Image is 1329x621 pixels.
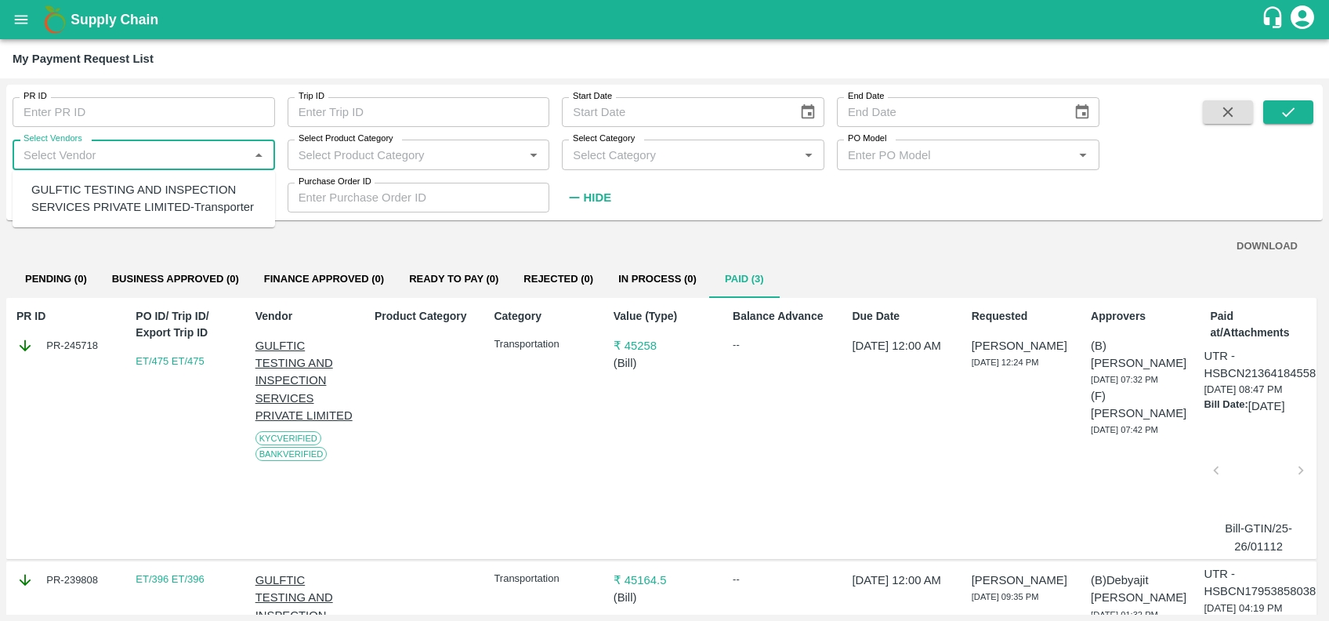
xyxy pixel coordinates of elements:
[614,308,715,325] p: Value (Type)
[136,573,204,585] a: ET/396 ET/396
[24,133,82,145] label: Select Vendors
[1067,97,1097,127] button: Choose date
[733,308,835,325] p: Balance Advance
[848,133,887,145] label: PO Model
[255,447,328,461] span: Bank Verified
[13,49,154,69] div: My Payment Request List
[248,144,269,165] button: Close
[1091,337,1193,372] p: (B) [PERSON_NAME]
[136,308,237,341] p: PO ID/ Trip ID/ Export Trip ID
[1091,610,1158,619] span: [DATE] 01:32 PM
[848,90,884,103] label: End Date
[573,90,612,103] label: Start Date
[252,260,397,298] button: Finance Approved (0)
[852,572,954,589] p: [DATE] 12:00 AM
[614,337,715,354] p: ₹ 45258
[1210,308,1312,341] p: Paid at/Attachments
[255,308,357,325] p: Vendor
[709,260,780,298] button: Paid (3)
[842,144,1069,165] input: Enter PO Model
[1091,572,1193,607] p: (B) Debyajit [PERSON_NAME]
[16,572,118,589] div: PR-239808
[1091,375,1158,384] span: [DATE] 07:32 PM
[1091,308,1193,325] p: Approvers
[573,133,635,145] label: Select Category
[71,12,158,27] b: Supply Chain
[13,260,100,298] button: Pending (0)
[1091,425,1158,434] span: [DATE] 07:42 PM
[17,144,244,165] input: Select Vendor
[100,260,252,298] button: Business Approved (0)
[1204,565,1316,601] p: UTR - HSBCN17953858038
[606,260,709,298] button: In Process (0)
[614,354,715,372] p: ( Bill )
[16,337,118,354] div: PR-245718
[292,144,520,165] input: Select Product Category
[972,337,1074,354] p: [PERSON_NAME]
[39,4,71,35] img: logo
[511,260,606,298] button: Rejected (0)
[1204,398,1248,415] p: Bill Date:
[1261,5,1288,34] div: customer-support
[494,572,596,586] p: Transportation
[562,184,615,211] button: Hide
[1204,347,1316,383] p: UTR - HSBCN21364184558
[972,592,1039,601] span: [DATE] 09:35 PM
[299,133,393,145] label: Select Product Category
[523,144,544,165] button: Open
[71,9,1261,31] a: Supply Chain
[494,337,596,352] p: Transportation
[397,260,511,298] button: Ready To Pay (0)
[852,308,954,325] p: Due Date
[255,431,321,445] span: KYC Verified
[3,2,39,38] button: open drawer
[1204,347,1312,555] div: [DATE] 08:47 PM
[793,97,823,127] button: Choose date
[136,355,204,367] a: ET/475 ET/475
[733,572,835,587] div: --
[1222,520,1294,555] p: Bill-GTIN/25-26/01112
[299,90,324,103] label: Trip ID
[733,337,835,353] div: --
[567,144,794,165] input: Select Category
[614,589,715,606] p: ( Bill )
[562,97,786,127] input: Start Date
[31,181,263,216] div: GULFTIC TESTING AND INSPECTION SERVICES PRIVATE LIMITED-Transporter
[1288,3,1316,36] div: account of current user
[972,358,1039,367] span: [DATE] 12:24 PM
[1073,144,1093,165] button: Open
[972,572,1074,589] p: [PERSON_NAME]
[288,183,550,212] input: Enter Purchase Order ID
[1230,233,1304,260] button: DOWNLOAD
[1248,398,1285,415] p: [DATE]
[255,337,357,424] p: GULFTIC TESTING AND INSPECTION SERVICES PRIVATE LIMITED
[614,572,715,589] p: ₹ 45164.5
[972,308,1074,325] p: Requested
[288,97,550,127] input: Enter Trip ID
[375,308,476,325] p: Product Category
[798,144,819,165] button: Open
[584,191,611,204] strong: Hide
[299,176,371,188] label: Purchase Order ID
[494,308,596,325] p: Category
[852,337,954,354] p: [DATE] 12:00 AM
[1091,387,1193,423] p: (F) [PERSON_NAME]
[13,97,275,127] input: Enter PR ID
[16,308,118,325] p: PR ID
[24,90,47,103] label: PR ID
[837,97,1061,127] input: End Date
